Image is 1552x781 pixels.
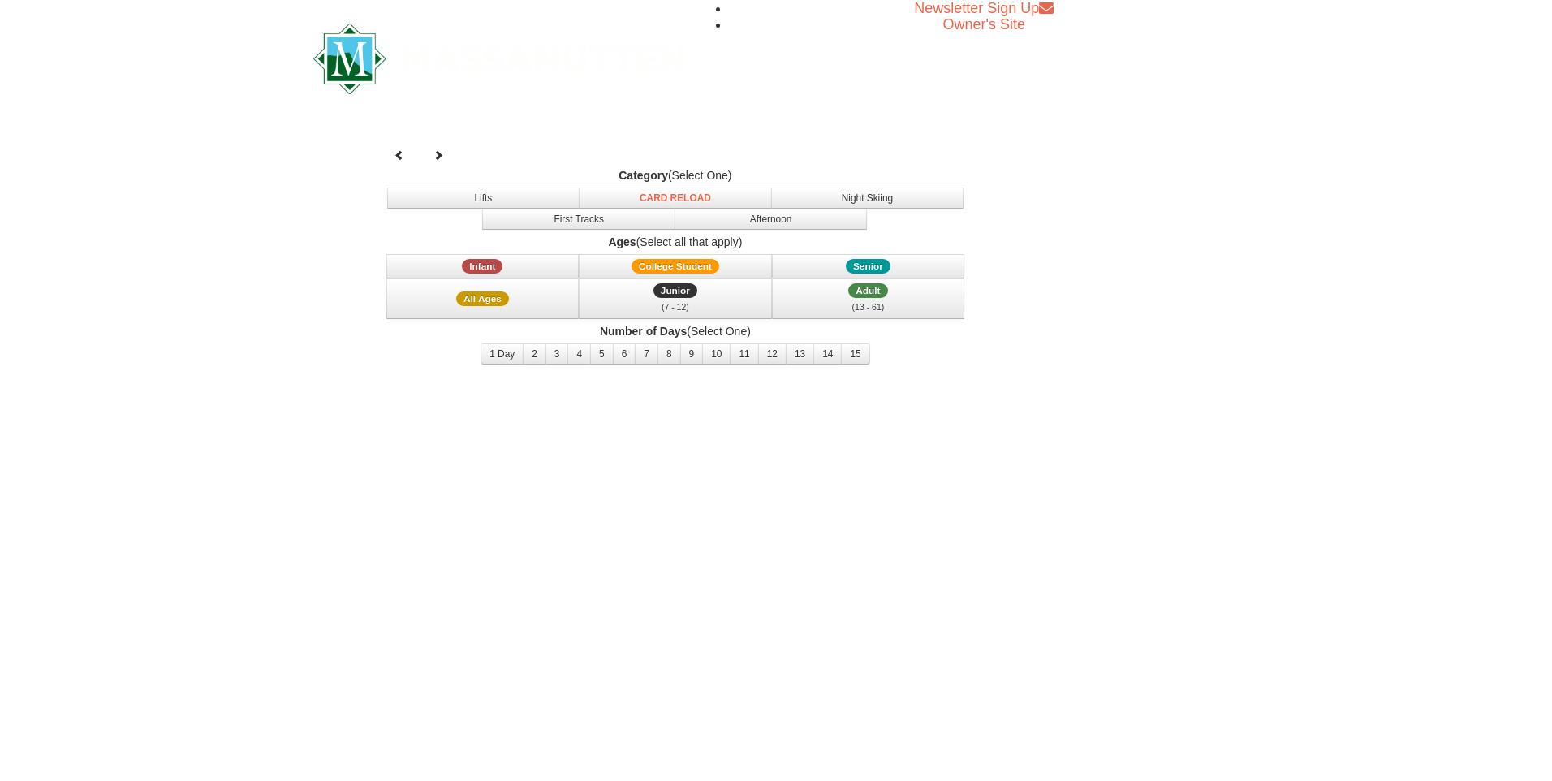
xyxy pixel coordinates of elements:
[772,254,965,278] button: Senior
[841,343,869,365] button: 15
[632,259,719,274] span: College Student
[846,259,890,274] span: Senior
[771,188,964,209] button: Night Skiing
[579,254,772,278] button: College Student
[545,343,569,365] button: 3
[589,299,761,315] div: (7 - 12)
[579,188,772,209] button: Card Reload
[635,343,658,365] button: 7
[481,343,524,365] button: 1 Day
[482,209,675,230] button: First Tracks
[383,234,968,250] label: (Select all that apply)
[675,209,868,230] button: Afternoon
[619,169,668,182] strong: Category
[590,343,614,365] button: 5
[613,343,636,365] button: 6
[813,343,842,365] button: 14
[567,343,591,365] button: 4
[462,259,502,274] span: Infant
[456,291,509,306] span: All Ages
[758,343,787,365] button: 12
[313,37,685,76] a: Massanutten Resort
[383,167,968,183] label: (Select One)
[523,343,546,365] button: 2
[657,343,681,365] button: 8
[387,188,580,209] button: Lifts
[943,16,1025,32] a: Owner's Site
[786,343,814,365] button: 13
[600,325,687,338] strong: Number of Days
[386,254,580,278] button: Infant
[782,299,955,315] div: (13 - 61)
[702,343,731,365] button: 10
[608,235,636,248] strong: Ages
[386,278,580,319] button: All Ages
[772,278,965,319] button: Adult (13 - 61)
[680,343,704,365] button: 9
[848,283,887,298] span: Adult
[653,283,697,298] span: Junior
[579,278,772,319] button: Junior (7 - 12)
[730,343,758,365] button: 11
[313,24,685,94] img: Massanutten Resort Logo
[383,323,968,339] label: (Select One)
